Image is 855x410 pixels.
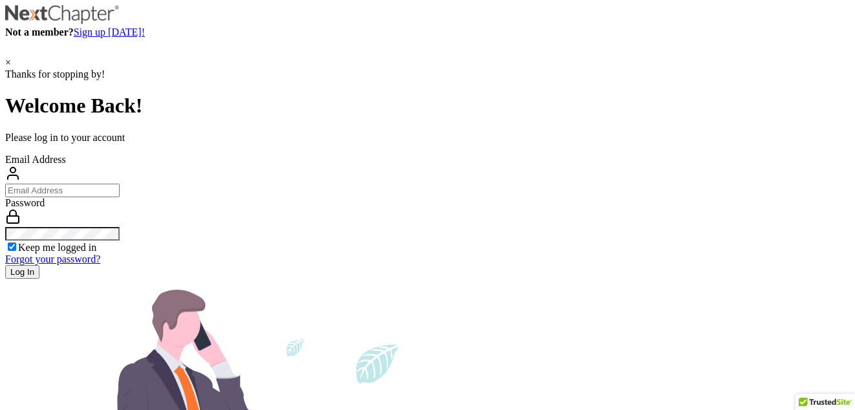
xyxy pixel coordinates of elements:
a: Sign up [DATE]! [74,27,145,38]
a: Forgot your password? [5,254,100,264]
a: × [5,57,11,68]
img: NextChapter [5,5,122,24]
p: Please log in to your account [5,132,850,144]
label: Email Address [5,154,66,165]
input: Email Address [5,184,120,197]
label: Password [5,197,45,208]
strong: Not a member? [5,27,74,38]
h1: Welcome Back! [5,94,850,118]
div: Thanks for stopping by! [5,69,850,80]
label: Keep me logged in [18,242,96,253]
input: Log In [5,265,39,279]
